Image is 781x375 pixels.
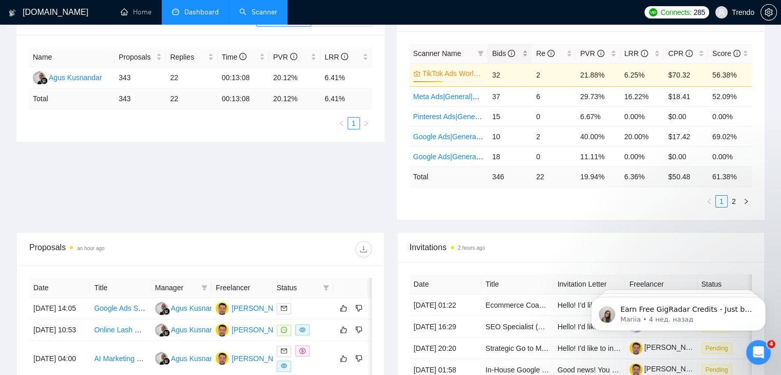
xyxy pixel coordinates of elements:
td: 52.09% [708,86,752,106]
span: mail [281,348,287,354]
span: download [356,245,371,253]
td: 11.11% [576,146,620,166]
img: VB [216,352,228,365]
img: upwork-logo.png [649,8,657,16]
span: mail [281,305,287,311]
a: Google Ads|General|[GEOGRAPHIC_DATA]| [413,153,557,161]
a: searchScanner [239,8,277,16]
button: dislike [353,302,365,314]
li: 2 [728,195,740,208]
td: 20.12% [269,67,320,89]
td: $0.00 [664,106,708,126]
td: 20.00% [620,126,664,146]
td: [DATE] 10:53 [29,320,90,341]
td: 61.38 % [708,166,752,186]
a: [PERSON_NAME] [630,343,703,351]
span: Bids [492,49,515,58]
div: [PERSON_NAME] [232,324,291,335]
img: c1xCUOC4XuSxt8Q6GXfz9Q1ARCIbiYC6HWrxc8FbZR7xKTqU4rwS2nk1MPYJqsPd5u [630,342,642,354]
li: Next Page [740,195,752,208]
span: PVR [580,49,604,58]
td: Total [409,166,488,186]
td: SEO Specialist (Contract) — Website Optimization [482,316,554,338]
th: Date [29,278,90,298]
td: 69.02% [708,126,752,146]
li: Next Page [360,117,372,129]
td: 29.73% [576,86,620,106]
button: setting [760,4,777,21]
a: Strategic Go to Market Advisor: AI Uptime Monitoring (WFH SaaS Business Kit) [486,344,738,352]
a: SEO Specialist (Contract) — Website Optimization [486,323,646,331]
td: $70.32 [664,63,708,86]
td: 6.41 % [320,89,372,109]
span: info-circle [641,50,648,57]
td: [DATE] 01:22 [410,294,482,316]
td: 346 [488,166,532,186]
img: gigradar-bm.png [163,358,170,365]
img: AK [155,352,168,365]
span: message [281,327,287,333]
td: $18.41 [664,86,708,106]
span: Scanner Name [413,49,461,58]
th: Proposals [115,47,166,67]
td: 2 [532,126,576,146]
td: Google Ads Specialist for Pharmacy Campaign [90,298,150,320]
span: dislike [355,304,363,312]
th: Freelancer [212,278,272,298]
button: left [335,117,348,129]
td: Online Lash Course Ads [90,320,150,341]
td: $17.42 [664,126,708,146]
td: 0 [532,146,576,166]
a: Pending [701,365,736,373]
th: Invitation Letter [554,274,625,294]
span: dashboard [172,8,179,15]
button: like [337,324,350,336]
td: [DATE] 20:20 [410,338,482,359]
a: AKAgus Kusnandar [33,73,102,81]
button: dislike [353,352,365,365]
a: VB[PERSON_NAME] [216,304,291,312]
img: AK [155,324,168,336]
button: dislike [353,324,365,336]
span: Proposals [119,51,154,63]
td: 6.41% [320,67,372,89]
span: 4 [767,340,775,348]
div: Agus Kusnandar [49,72,102,83]
span: Status [277,282,319,293]
span: setting [761,8,776,16]
img: gigradar-bm.png [163,308,170,315]
span: like [340,354,347,363]
td: 343 [115,67,166,89]
span: LRR [624,49,648,58]
span: Pending [701,343,732,354]
td: [DATE] 14:05 [29,298,90,320]
td: Ecommerce Coaching - Google Ads [482,294,554,316]
span: CPR [668,49,692,58]
td: 6.67% [576,106,620,126]
a: Ecommerce Coaching - Google Ads [486,301,600,309]
td: 22 [166,67,217,89]
li: Previous Page [703,195,715,208]
td: 6.25% [620,63,664,86]
td: 2 [532,63,576,86]
td: 0.00% [620,146,664,166]
span: Score [712,49,740,58]
span: info-circle [685,50,693,57]
button: left [703,195,715,208]
a: AKAgus Kusnandar [155,304,224,312]
a: 1 [716,196,727,207]
li: Previous Page [335,117,348,129]
span: info-circle [239,53,246,60]
th: Title [90,278,150,298]
td: 16.22% [620,86,664,106]
td: 21.88% [576,63,620,86]
button: right [740,195,752,208]
th: Replies [166,47,217,67]
span: info-circle [597,50,604,57]
li: 1 [348,117,360,129]
td: 0.00% [620,106,664,126]
span: info-circle [290,53,297,60]
td: 10 [488,126,532,146]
